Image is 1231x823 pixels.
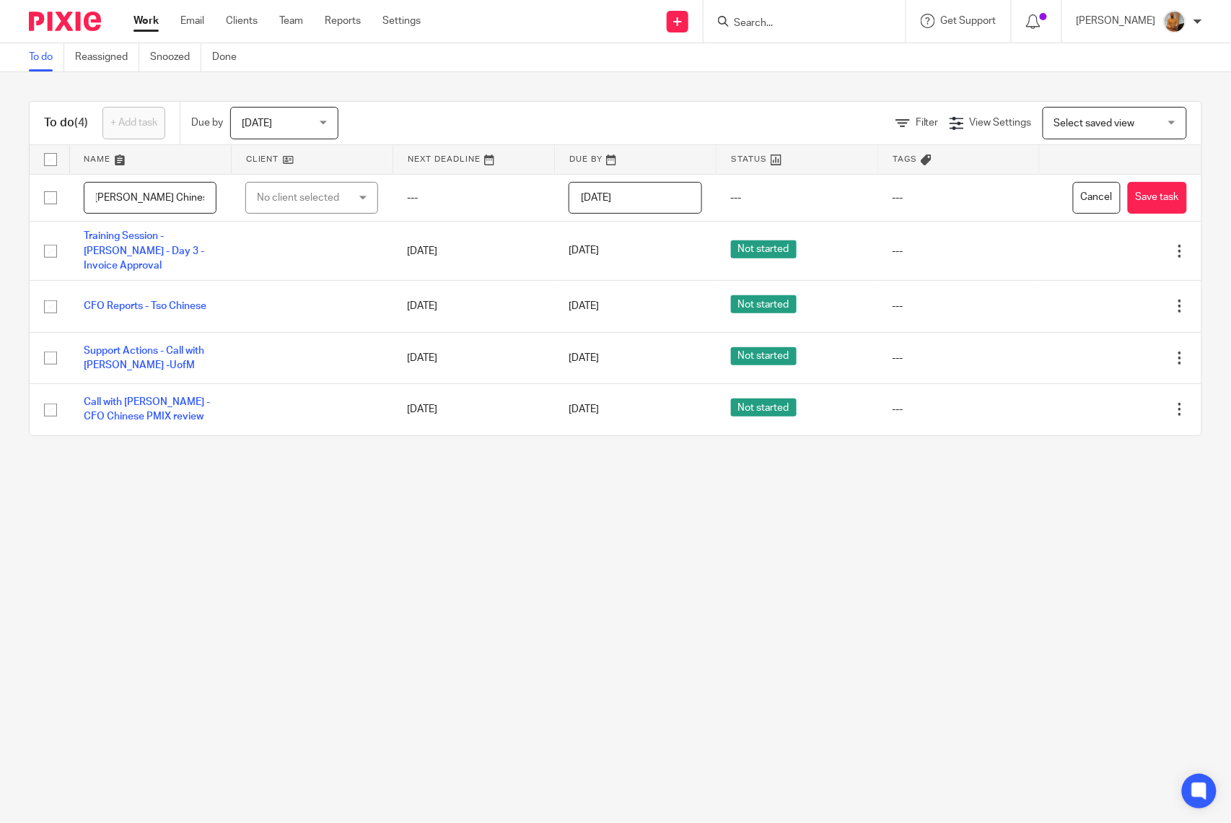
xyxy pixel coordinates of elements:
[191,116,223,130] p: Due by
[393,174,554,222] td: ---
[29,43,64,71] a: To do
[893,351,1025,365] div: ---
[731,295,797,313] span: Not started
[941,16,996,26] span: Get Support
[717,174,878,222] td: ---
[242,118,272,129] span: [DATE]
[893,244,1025,258] div: ---
[569,404,599,414] span: [DATE]
[1077,14,1156,28] p: [PERSON_NAME]
[732,17,862,30] input: Search
[279,14,303,28] a: Team
[1128,182,1187,214] button: Save task
[29,12,101,31] img: Pixie
[393,222,554,281] td: [DATE]
[731,240,797,258] span: Not started
[393,384,554,435] td: [DATE]
[75,43,139,71] a: Reassigned
[84,231,204,271] a: Training Session - [PERSON_NAME] - Day 3 - Invoice Approval
[569,353,599,363] span: [DATE]
[84,397,210,422] a: Call with [PERSON_NAME] - CFO Chinese PMIX review
[102,107,165,139] a: + Add task
[257,183,354,213] div: No client selected
[133,14,159,28] a: Work
[382,14,421,28] a: Settings
[84,182,216,214] input: Task name
[44,116,88,131] h1: To do
[731,399,797,417] span: Not started
[84,346,204,370] a: Support Actions - Call with [PERSON_NAME] -UofM
[212,43,247,71] a: Done
[393,281,554,332] td: [DATE]
[569,182,701,214] input: Pick a date
[1054,118,1135,129] span: Select saved view
[893,402,1025,417] div: ---
[893,155,917,163] span: Tags
[1163,10,1186,33] img: 1234.JPG
[916,118,939,128] span: Filter
[569,301,599,311] span: [DATE]
[569,246,599,256] span: [DATE]
[74,117,88,129] span: (4)
[970,118,1032,128] span: View Settings
[878,174,1040,222] td: ---
[893,299,1025,313] div: ---
[1073,182,1121,214] button: Cancel
[731,347,797,365] span: Not started
[84,301,206,311] a: CFO Reports - Tso Chinese
[393,332,554,383] td: [DATE]
[325,14,361,28] a: Reports
[150,43,201,71] a: Snoozed
[180,14,204,28] a: Email
[226,14,258,28] a: Clients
